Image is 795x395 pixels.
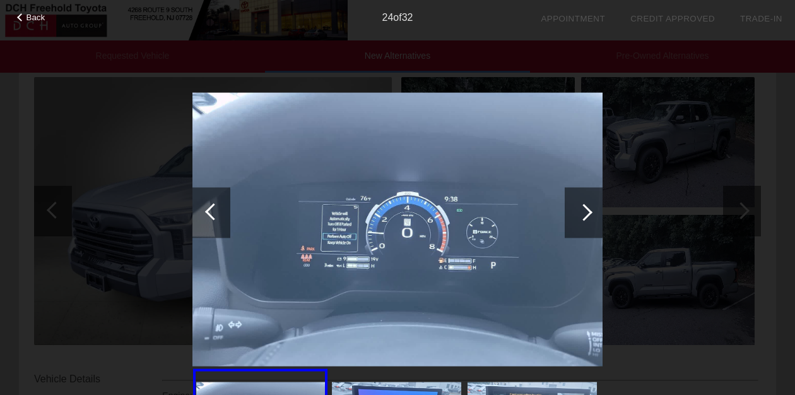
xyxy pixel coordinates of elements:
[402,12,413,23] span: 32
[740,14,782,23] a: Trade-In
[192,92,603,366] img: 7e275df4290bdddf71547c06e8220318x.jpg
[26,13,45,22] span: Back
[382,12,394,23] span: 24
[630,14,715,23] a: Credit Approved
[541,14,605,23] a: Appointment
